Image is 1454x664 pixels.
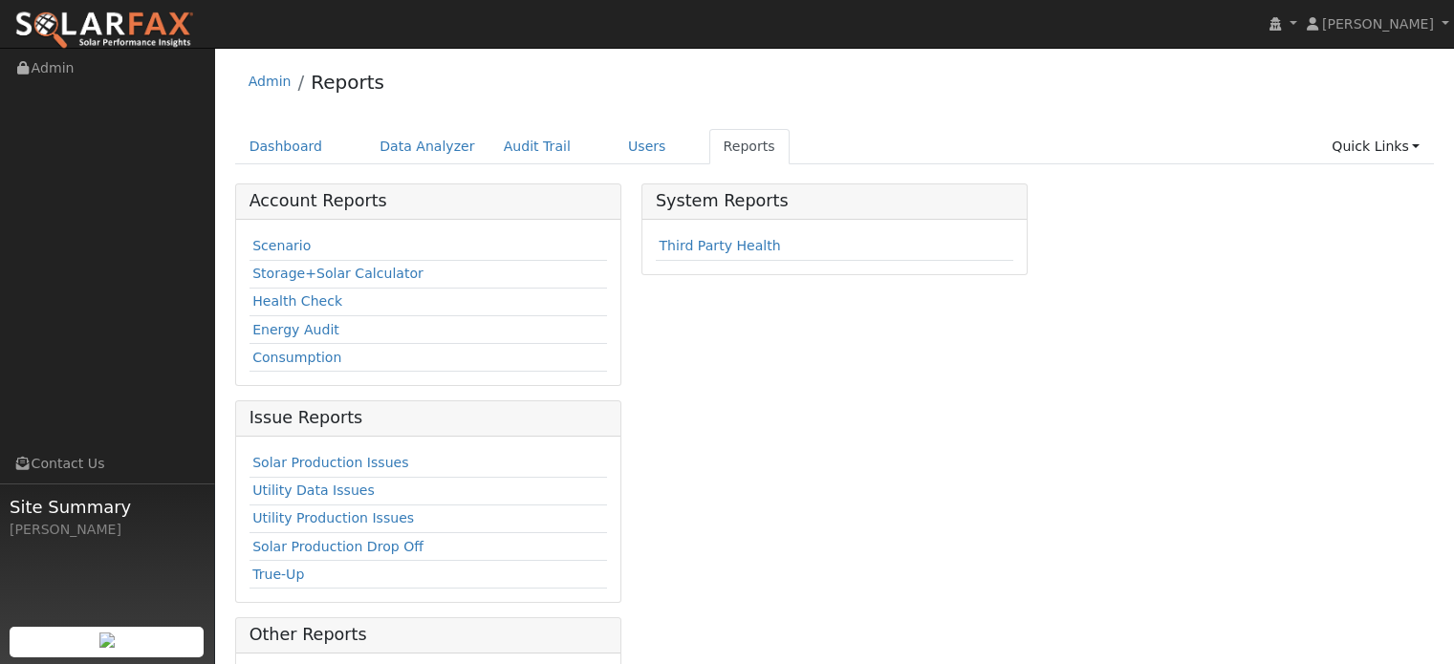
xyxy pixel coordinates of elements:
a: Audit Trail [489,129,585,164]
a: Scenario [252,238,311,253]
a: Energy Audit [252,322,339,337]
a: Admin [249,74,292,89]
a: Data Analyzer [365,129,489,164]
a: Solar Production Drop Off [252,539,423,554]
div: [PERSON_NAME] [10,520,205,540]
a: Third Party Health [659,238,780,253]
img: retrieve [99,632,115,648]
a: Consumption [252,350,341,365]
a: Solar Production Issues [252,455,408,470]
a: Reports [709,129,790,164]
h5: Other Reports [250,625,607,645]
h5: Issue Reports [250,408,607,428]
a: Users [614,129,681,164]
a: Dashboard [235,129,337,164]
h5: System Reports [656,191,1013,211]
h5: Account Reports [250,191,607,211]
a: Quick Links [1317,129,1434,164]
a: Health Check [252,293,342,309]
a: Storage+Solar Calculator [252,266,423,281]
a: Reports [311,71,384,94]
a: Utility Production Issues [252,510,414,525]
a: Utility Data Issues [252,482,375,498]
img: SolarFax [14,11,194,51]
a: True-Up [252,567,304,582]
span: Site Summary [10,494,205,520]
span: [PERSON_NAME] [1322,16,1434,32]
